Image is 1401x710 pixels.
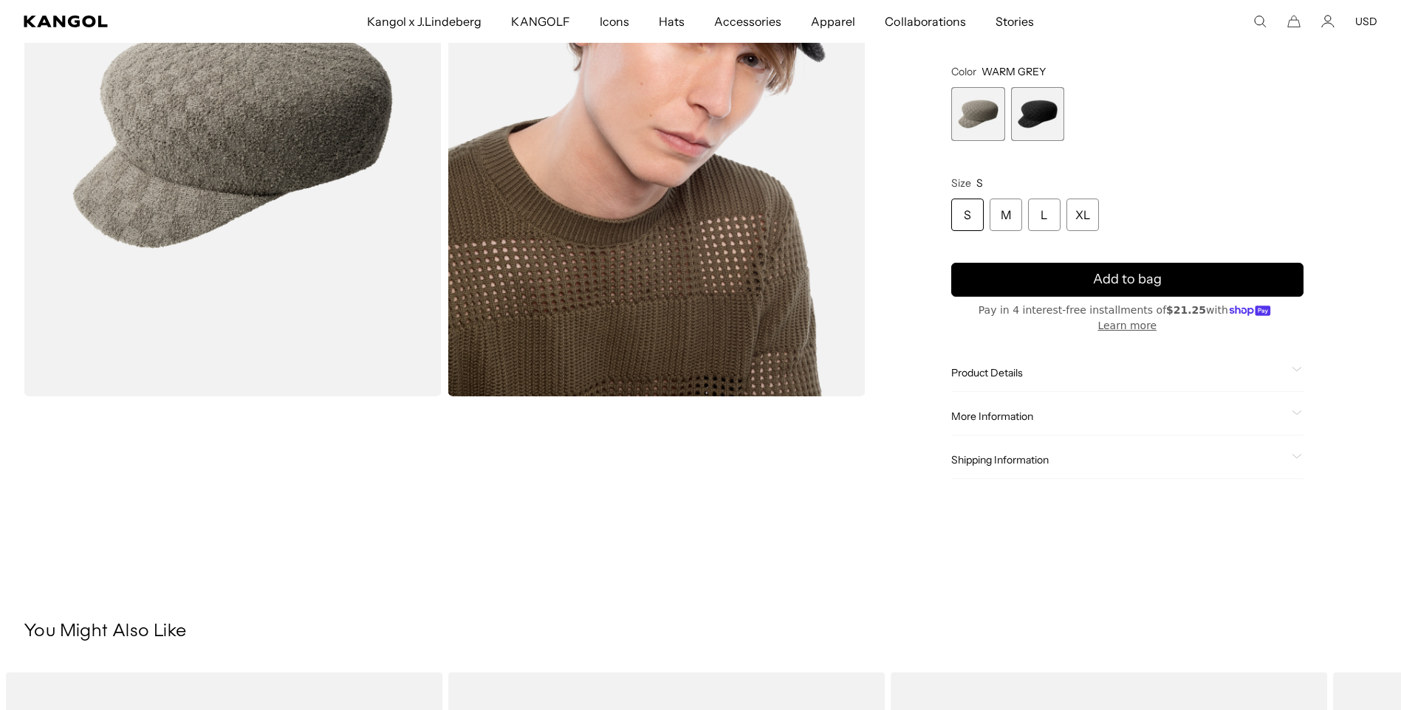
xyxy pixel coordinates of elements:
[951,199,984,231] div: S
[990,199,1022,231] div: M
[976,176,983,190] span: S
[1028,199,1061,231] div: L
[951,176,971,190] span: Size
[951,65,976,78] span: Color
[951,453,1286,466] span: Shipping Information
[24,15,243,27] a: Kangol
[951,87,1005,141] label: WARM GREY
[1066,199,1099,231] div: XL
[951,410,1286,423] span: More Information
[951,263,1304,297] button: Add to bag
[24,621,1377,643] h3: You Might Also Like
[1011,87,1065,141] div: 2 of 2
[1093,269,1162,289] span: Add to bag
[951,87,1005,141] div: 1 of 2
[1287,15,1301,28] button: Cart
[1253,15,1267,28] summary: Search here
[1011,87,1065,141] label: BLACK
[1321,15,1335,28] a: Account
[951,366,1286,379] span: Product Details
[982,65,1046,78] span: WARM GREY
[1355,15,1377,28] button: USD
